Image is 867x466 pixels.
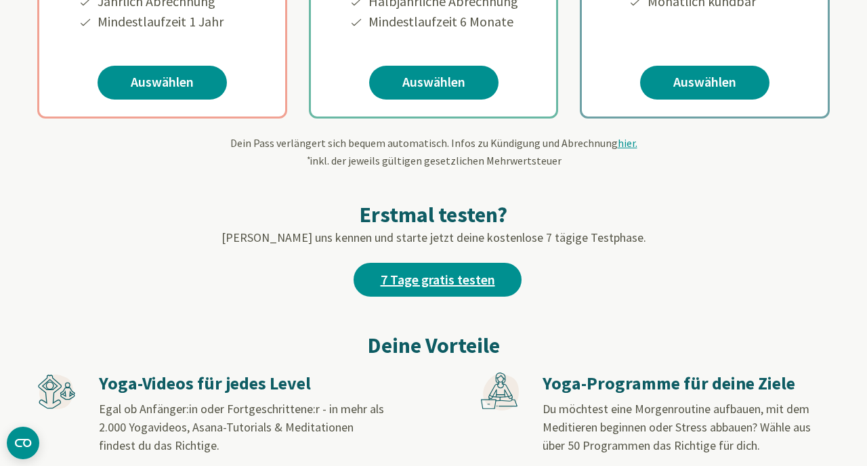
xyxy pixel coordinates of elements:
h3: Yoga-Programme für deine Ziele [543,373,828,395]
span: Egal ob Anfänger:in oder Fortgeschrittene:r - in mehr als 2.000 Yogavideos, Asana-Tutorials & Med... [99,401,384,453]
div: Dein Pass verlängert sich bequem automatisch. Infos zu Kündigung und Abrechnung [37,135,830,169]
a: Auswählen [98,66,227,100]
span: hier. [618,136,637,150]
li: Mindestlaufzeit 6 Monate [366,12,518,32]
span: Du möchtest eine Morgenroutine aufbauen, mit dem Meditieren beginnen oder Stress abbauen? Wähle a... [543,401,811,453]
button: CMP-Widget öffnen [7,427,39,459]
a: 7 Tage gratis testen [354,263,522,297]
h2: Erstmal testen? [37,201,830,228]
h2: Deine Vorteile [37,329,830,362]
a: Auswählen [369,66,499,100]
span: inkl. der jeweils gültigen gesetzlichen Mehrwertsteuer [305,154,562,167]
a: Auswählen [640,66,769,100]
p: [PERSON_NAME] uns kennen und starte jetzt deine kostenlose 7 tägige Testphase. [37,228,830,247]
li: Mindestlaufzeit 1 Jahr [96,12,246,32]
h3: Yoga-Videos für jedes Level [99,373,385,395]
